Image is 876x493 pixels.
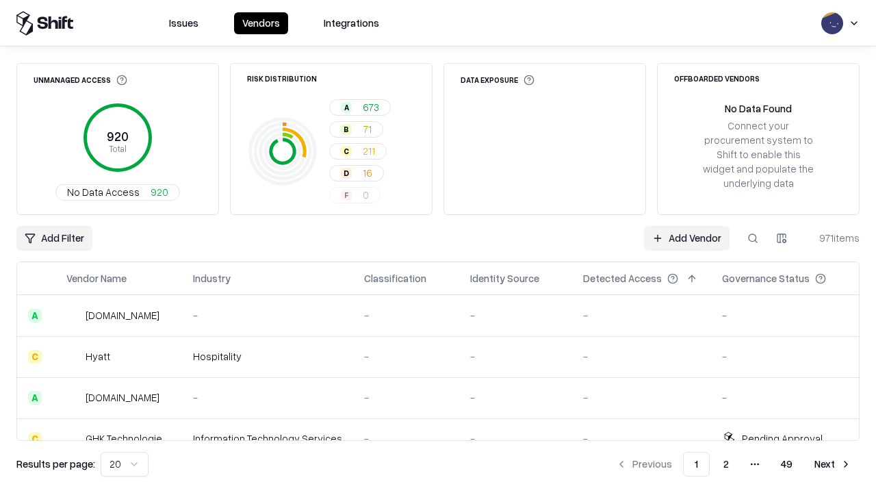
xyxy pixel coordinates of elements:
[470,349,561,364] div: -
[364,431,448,446] div: -
[583,308,700,323] div: -
[644,226,730,251] a: Add Vendor
[315,12,387,34] button: Integrations
[193,349,342,364] div: Hospitality
[722,390,848,405] div: -
[712,452,740,477] button: 2
[329,165,384,181] button: D16
[805,231,860,245] div: 971 items
[86,431,171,446] div: GHK Technologies Inc.
[28,391,42,405] div: A
[363,166,372,180] span: 16
[364,349,448,364] div: -
[151,185,168,199] span: 920
[86,349,110,364] div: Hyatt
[583,271,662,286] div: Detected Access
[66,350,80,364] img: Hyatt
[109,143,127,154] tspan: Total
[583,349,700,364] div: -
[701,118,815,191] div: Connect your procurement system to Shift to enable this widget and populate the underlying data
[770,452,803,477] button: 49
[364,271,426,286] div: Classification
[364,308,448,323] div: -
[86,390,159,405] div: [DOMAIN_NAME]
[329,121,383,138] button: B71
[461,75,534,86] div: Data Exposure
[470,431,561,446] div: -
[725,101,792,116] div: No Data Found
[341,168,352,179] div: D
[583,390,700,405] div: -
[86,308,159,323] div: [DOMAIN_NAME]
[722,308,848,323] div: -
[247,75,317,82] div: Risk Distribution
[363,144,375,158] span: 211
[16,457,95,471] p: Results per page:
[363,100,379,114] span: 673
[193,308,342,323] div: -
[66,309,80,323] img: intrado.com
[742,431,823,446] div: Pending Approval
[55,184,180,201] button: No Data Access920
[107,129,129,144] tspan: 920
[28,309,42,323] div: A
[583,431,700,446] div: -
[34,75,127,86] div: Unmanaged Access
[470,271,539,286] div: Identity Source
[66,271,127,286] div: Vendor Name
[16,226,92,251] button: Add Filter
[683,452,710,477] button: 1
[28,432,42,446] div: C
[234,12,288,34] button: Vendors
[722,349,848,364] div: -
[608,452,860,477] nav: pagination
[722,271,810,286] div: Governance Status
[341,124,352,135] div: B
[329,99,391,116] button: A673
[329,143,387,160] button: C211
[364,390,448,405] div: -
[193,431,342,446] div: Information Technology Services
[341,102,352,113] div: A
[341,146,352,157] div: C
[193,271,231,286] div: Industry
[66,432,80,446] img: GHK Technologies Inc.
[161,12,207,34] button: Issues
[66,391,80,405] img: primesec.co.il
[363,122,372,136] span: 71
[806,452,860,477] button: Next
[470,390,561,405] div: -
[28,350,42,364] div: C
[470,308,561,323] div: -
[67,185,140,199] span: No Data Access
[193,390,342,405] div: -
[674,75,760,82] div: Offboarded Vendors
